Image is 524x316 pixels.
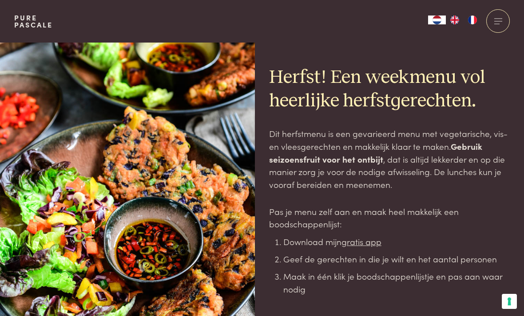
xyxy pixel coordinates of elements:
a: EN [446,16,464,24]
aside: Language selected: Nederlands [428,16,481,24]
h2: Herfst! Een weekmenu vol heerlijke herfstgerechten. [269,66,510,113]
button: Uw voorkeuren voor toestemming voor trackingtechnologieën [502,294,517,309]
ul: Language list [446,16,481,24]
a: PurePascale [14,14,53,28]
li: Maak in één klik je boodschappenlijstje en pas aan waar nodig [283,270,510,295]
div: Language [428,16,446,24]
li: Geef de gerechten in die je wilt en het aantal personen [283,253,510,265]
p: Pas je menu zelf aan en maak heel makkelijk een boodschappenlijst: [269,205,510,230]
p: Dit herfstmenu is een gevarieerd menu met vegetarische, vis- en vleesgerechten en makkelijk klaar... [269,127,510,191]
a: gratis app [341,235,381,247]
li: Download mijn [283,235,510,248]
a: NL [428,16,446,24]
strong: Gebruik seizoensfruit voor het ontbijt [269,140,482,165]
a: FR [464,16,481,24]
